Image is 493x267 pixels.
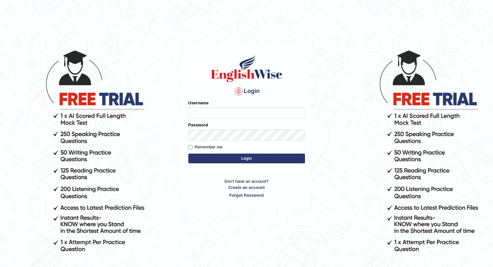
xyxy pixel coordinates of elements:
label: Remember me [188,144,223,150]
label: Password [188,122,208,128]
input: Remember me [188,145,193,149]
button: Login [188,154,305,163]
label: Username [188,100,209,106]
p: Don't have an account? [188,178,305,198]
a: Forgot Password [188,192,305,198]
img: Logo of English Wise sign in for intelligent practice with AI [210,54,284,83]
h4: Login [188,86,305,97]
a: Create an account [188,184,305,191]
